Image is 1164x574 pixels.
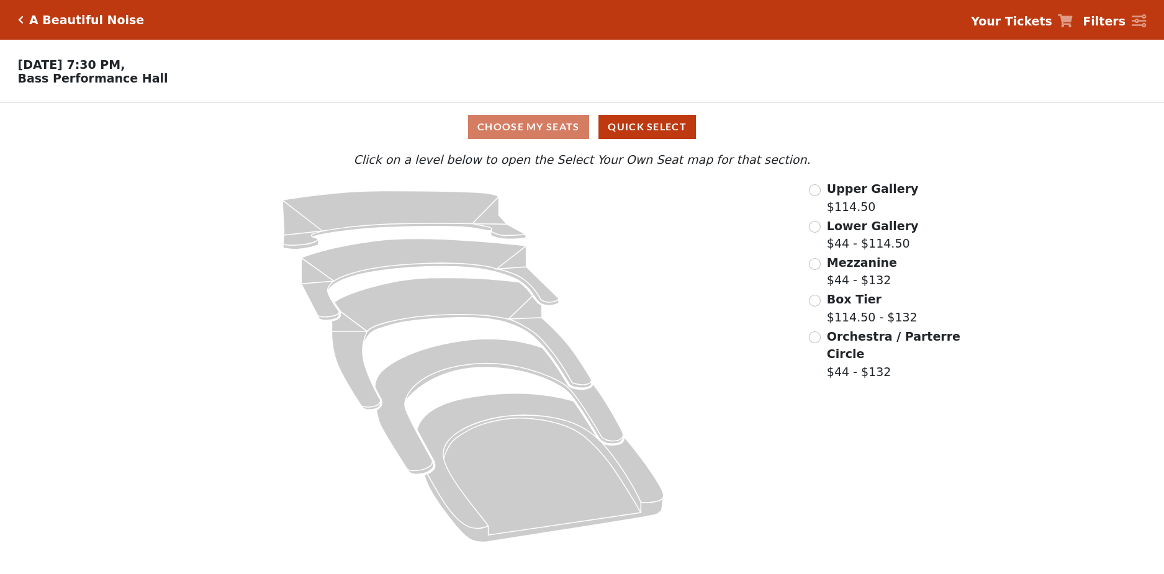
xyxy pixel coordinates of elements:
span: Orchestra / Parterre Circle [827,330,960,361]
span: Lower Gallery [827,219,919,233]
label: $114.50 [827,180,919,215]
label: $114.50 - $132 [827,290,918,326]
span: Box Tier [827,292,882,306]
strong: Your Tickets [971,14,1052,28]
path: Upper Gallery - Seats Available: 280 [282,191,525,249]
label: $44 - $114.50 [827,217,919,253]
p: Click on a level below to open the Select Your Own Seat map for that section. [155,151,1010,169]
a: Click here to go back to filters [18,16,24,24]
strong: Filters [1083,14,1126,28]
label: $44 - $132 [827,328,962,381]
path: Orchestra / Parterre Circle - Seats Available: 5 [417,393,664,542]
button: Quick Select [598,115,696,139]
span: Mezzanine [827,256,897,269]
a: Your Tickets [971,12,1073,30]
span: Upper Gallery [827,182,919,195]
a: Filters [1083,12,1146,30]
h5: A Beautiful Noise [29,13,144,27]
label: $44 - $132 [827,254,897,289]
